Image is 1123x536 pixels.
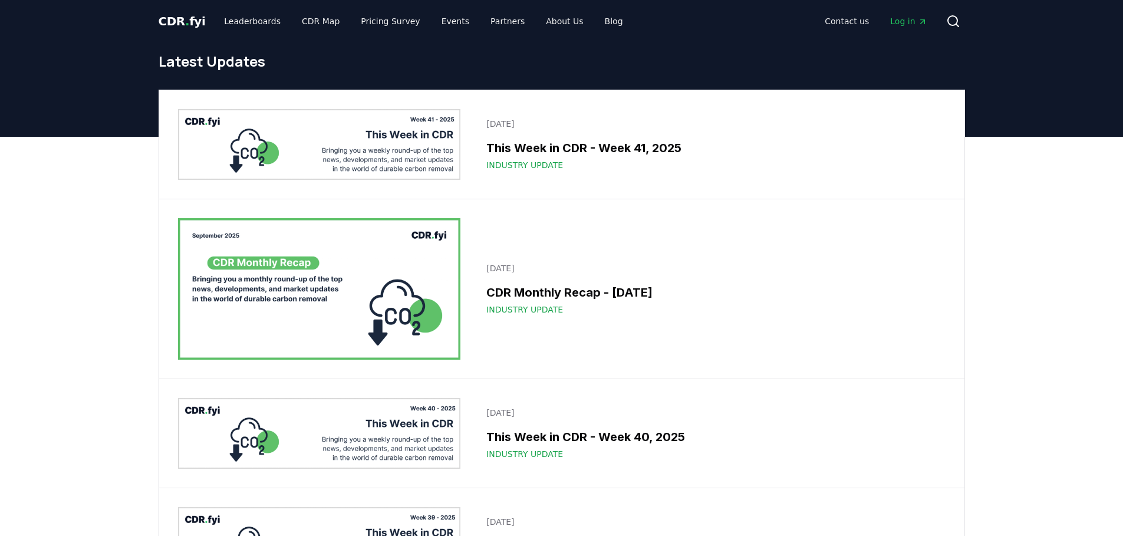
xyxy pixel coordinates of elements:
[486,139,938,157] h3: This Week in CDR - Week 41, 2025
[479,400,945,467] a: [DATE]This Week in CDR - Week 40, 2025Industry Update
[890,15,927,27] span: Log in
[159,13,206,29] a: CDR.fyi
[351,11,429,32] a: Pricing Survey
[486,262,938,274] p: [DATE]
[486,118,938,130] p: [DATE]
[486,407,938,419] p: [DATE]
[536,11,592,32] a: About Us
[479,255,945,323] a: [DATE]CDR Monthly Recap - [DATE]Industry Update
[178,109,461,180] img: This Week in CDR - Week 41, 2025 blog post image
[185,14,189,28] span: .
[481,11,534,32] a: Partners
[881,11,936,32] a: Log in
[159,14,206,28] span: CDR fyi
[215,11,290,32] a: Leaderboards
[178,218,461,360] img: CDR Monthly Recap - September 2025 blog post image
[486,448,563,460] span: Industry Update
[432,11,479,32] a: Events
[595,11,633,32] a: Blog
[486,516,938,528] p: [DATE]
[486,428,938,446] h3: This Week in CDR - Week 40, 2025
[815,11,878,32] a: Contact us
[486,304,563,315] span: Industry Update
[215,11,632,32] nav: Main
[486,284,938,301] h3: CDR Monthly Recap - [DATE]
[178,398,461,469] img: This Week in CDR - Week 40, 2025 blog post image
[815,11,936,32] nav: Main
[292,11,349,32] a: CDR Map
[479,111,945,178] a: [DATE]This Week in CDR - Week 41, 2025Industry Update
[159,52,965,71] h1: Latest Updates
[486,159,563,171] span: Industry Update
